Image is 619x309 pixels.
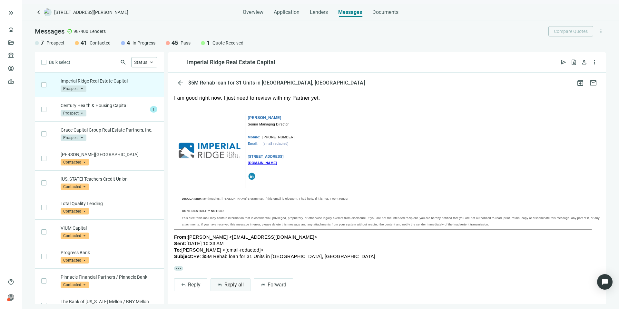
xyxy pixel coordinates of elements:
button: archive [574,76,587,89]
span: Forward [268,282,286,288]
span: [STREET_ADDRESS][PERSON_NAME] [54,9,128,15]
span: Lenders [310,9,328,15]
button: mail [587,76,600,89]
span: 41 [81,39,87,47]
span: Bulk select [49,59,70,66]
span: help [8,279,14,285]
span: Application [274,9,300,15]
span: Documents [372,9,398,15]
p: [PERSON_NAME][GEOGRAPHIC_DATA] [61,151,157,158]
span: Contacted [61,282,89,288]
button: send [558,57,569,67]
span: Contacted [61,233,89,239]
p: Pinnacle Financial Partners / Pinnacle Bank [61,274,157,280]
span: account_balance [8,52,12,59]
button: more_vert [589,57,600,67]
span: Contacted [90,40,111,46]
span: Contacted [61,208,89,214]
span: Prospect [61,135,86,141]
span: Messages [35,27,64,35]
span: Lenders [90,28,106,35]
span: reply [181,282,186,287]
span: 1 [207,39,210,47]
span: person [8,294,14,301]
button: forwardForward [254,278,293,291]
span: Prospect [61,85,86,92]
span: Prospect [46,40,64,46]
span: Prospect [61,110,86,116]
p: Grace Capital Group Real Estate Partners, Inc. [61,127,157,133]
span: search [120,59,126,65]
span: person [581,59,587,65]
span: reply_all [217,282,222,287]
button: keyboard_double_arrow_right [7,9,15,17]
span: more_vert [598,28,604,34]
p: The Bank of [US_STATE] Mellon / BNY Mellon [61,298,157,305]
img: deal-logo [44,8,52,16]
span: keyboard_arrow_up [149,59,154,65]
button: request_quote [569,57,579,67]
p: Century Health & Housing Capital [61,102,147,109]
button: more_vert [596,26,606,36]
div: $5M Rehab loan for 31 Units in [GEOGRAPHIC_DATA], [GEOGRAPHIC_DATA] [187,80,366,86]
button: Compare Quotes [548,26,593,36]
span: mail [589,79,597,87]
span: Messages [338,9,362,15]
p: Progress Bank [61,249,157,256]
span: Quote Received [212,40,243,46]
p: Total Quality Lending [61,200,157,207]
span: Contacted [61,257,89,264]
span: 7 [41,39,44,47]
button: person [579,57,589,67]
span: Contacted [61,184,89,190]
span: 45 [172,39,178,47]
span: Status [134,60,147,65]
span: check_circle [67,29,72,34]
span: 4 [127,39,130,47]
span: more_horiz [174,266,183,271]
a: keyboard_arrow_left [35,8,43,16]
button: replyReply [174,278,207,291]
span: archive [576,79,584,87]
span: arrow_back [177,79,184,87]
span: more_vert [591,59,598,65]
button: arrow_back [174,76,187,89]
span: send [560,59,567,65]
button: reply_allReply all [211,278,251,291]
span: Contacted [61,159,89,165]
p: VIUM Capital [61,225,157,231]
span: Pass [181,40,191,46]
span: forward [260,282,266,287]
p: [US_STATE] Teachers Credit Union [61,176,157,182]
span: In Progress [133,40,155,46]
span: Reply all [224,282,244,288]
span: Reply [188,282,201,288]
div: Open Intercom Messenger [597,274,613,290]
span: request_quote [571,59,577,65]
div: Imperial Ridge Real Estate Capital [187,58,275,66]
span: Overview [243,9,263,15]
span: 1 [150,106,157,113]
p: Imperial Ridge Real Estate Capital [61,78,157,84]
span: 98/400 [74,28,88,35]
